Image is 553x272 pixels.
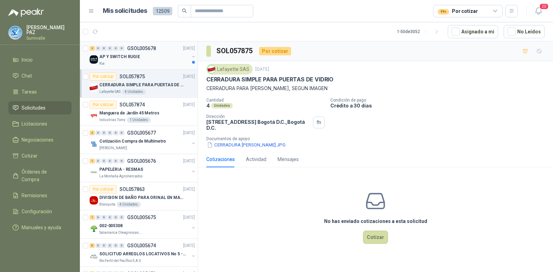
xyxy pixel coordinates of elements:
[127,159,156,163] p: GSOL005676
[206,141,286,149] button: CERRADURA [PERSON_NAME].JPG
[438,9,449,15] div: 99+
[208,65,215,73] img: Company Logo
[90,196,98,205] img: Company Logo
[259,47,291,55] div: Por cotizar
[96,243,101,248] div: 0
[90,72,117,81] div: Por cotizar
[99,89,121,95] p: Lafayette SAS
[127,243,156,248] p: GSOL005674
[90,168,98,176] img: Company Logo
[22,56,33,64] span: Inicio
[107,243,113,248] div: 0
[99,166,143,173] p: PAPELERIA - RESMAS
[8,133,72,146] a: Negociaciones
[255,66,269,73] p: [DATE]
[8,53,72,66] a: Inicio
[183,102,195,108] p: [DATE]
[119,215,124,220] div: 0
[183,186,195,193] p: [DATE]
[90,130,95,135] div: 3
[107,215,113,220] div: 0
[119,159,124,163] div: 0
[397,26,442,37] div: 1 - 50 de 3052
[8,69,72,82] a: Chat
[119,74,145,79] p: SOL057875
[363,231,388,244] button: Cotizar
[324,217,427,225] h3: No has enviado cotizaciones a esta solicitud
[211,103,233,109] div: Unidades
[113,130,118,135] div: 0
[117,202,141,207] div: 4 Unidades
[183,158,195,165] p: [DATE]
[119,243,124,248] div: 0
[99,145,127,151] p: [PERSON_NAME]
[278,155,299,163] div: Mensajes
[90,213,196,235] a: 1 0 0 0 0 0 GSOL005675[DATE] Company Logo002-005308Salamanca Oleaginosas SAS
[96,215,101,220] div: 0
[206,103,210,109] p: 4
[448,25,498,38] button: Asignado a mi
[99,258,142,264] p: Rio Fertil del Pacífico S.A.S.
[22,208,52,215] span: Configuración
[99,138,166,145] p: Cotización Compra de Multímetro
[90,46,95,51] div: 2
[113,243,118,248] div: 0
[22,120,47,128] span: Licitaciones
[330,103,550,109] p: Crédito a 30 días
[8,165,72,186] a: Órdenes de Compra
[22,136,53,144] span: Negociaciones
[26,36,72,40] p: Sumivalle
[246,155,266,163] div: Actividad
[22,224,61,231] span: Manuales y ayuda
[101,243,107,248] div: 0
[90,253,98,261] img: Company Logo
[107,159,113,163] div: 0
[183,214,195,221] p: [DATE]
[107,46,113,51] div: 0
[330,98,550,103] p: Condición de pago
[8,8,44,17] img: Logo peakr
[99,230,143,235] p: Salamanca Oleaginosas SAS
[101,159,107,163] div: 0
[101,130,107,135] div: 0
[206,155,235,163] div: Cotizaciones
[153,7,172,15] span: 12509
[99,251,186,257] p: SOLICITUD ARREGLOS LOCATIVOS No 5 - PICHINDE
[539,3,549,10] span: 20
[206,119,310,131] p: [STREET_ADDRESS] Bogotá D.C. , Bogotá D.C.
[90,140,98,148] img: Company Logo
[90,243,95,248] div: 6
[206,85,545,92] p: CERRADURA PARA [PERSON_NAME], SEGUN IMAGEN
[90,44,196,66] a: 2 0 0 0 0 0 GSOL005678[DATE] Company LogoAP Y SWITCH RUGIEKia
[101,46,107,51] div: 0
[90,157,196,179] a: 1 0 0 0 0 0 GSOL005676[DATE] Company LogoPAPELERIA - RESMASLa Montaña Agromercados
[8,101,72,114] a: Solicitudes
[99,110,159,117] p: Manguera de Jardín 45 Metros
[101,215,107,220] div: 0
[8,117,72,130] a: Licitaciones
[113,215,118,220] div: 0
[80,182,198,210] a: Por cotizarSOL057863[DATE] Company LogoDIVISION DE BAÑO PARA ORINAL EN MADERA O PLASTICABlanquita...
[119,187,145,192] p: SOL057863
[22,72,32,80] span: Chat
[107,130,113,135] div: 0
[183,242,195,249] p: [DATE]
[99,174,143,179] p: La Montaña Agromercados
[127,215,156,220] p: GSOL005675
[90,129,196,151] a: 3 0 0 0 0 0 GSOL005677[DATE] Company LogoCotización Compra de Multímetro[PERSON_NAME]
[99,117,125,123] p: Industrias Tomy
[8,189,72,202] a: Remisiones
[113,46,118,51] div: 0
[127,117,151,123] div: 1 Unidades
[216,46,254,56] h3: SOL057875
[99,223,123,229] p: 002-005308
[532,5,545,17] button: 20
[119,102,145,107] p: SOL057874
[80,98,198,126] a: Por cotizarSOL057874[DATE] Company LogoManguera de Jardín 45 MetrosIndustrias Tomy1 Unidades
[438,7,478,15] div: Por cotizar
[122,89,146,95] div: 4 Unidades
[96,46,101,51] div: 0
[103,6,147,16] h1: Mis solicitudes
[99,82,186,88] p: CERRADURA SIMPLE PARA PUERTAS DE VIDRIO
[8,221,72,234] a: Manuales y ayuda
